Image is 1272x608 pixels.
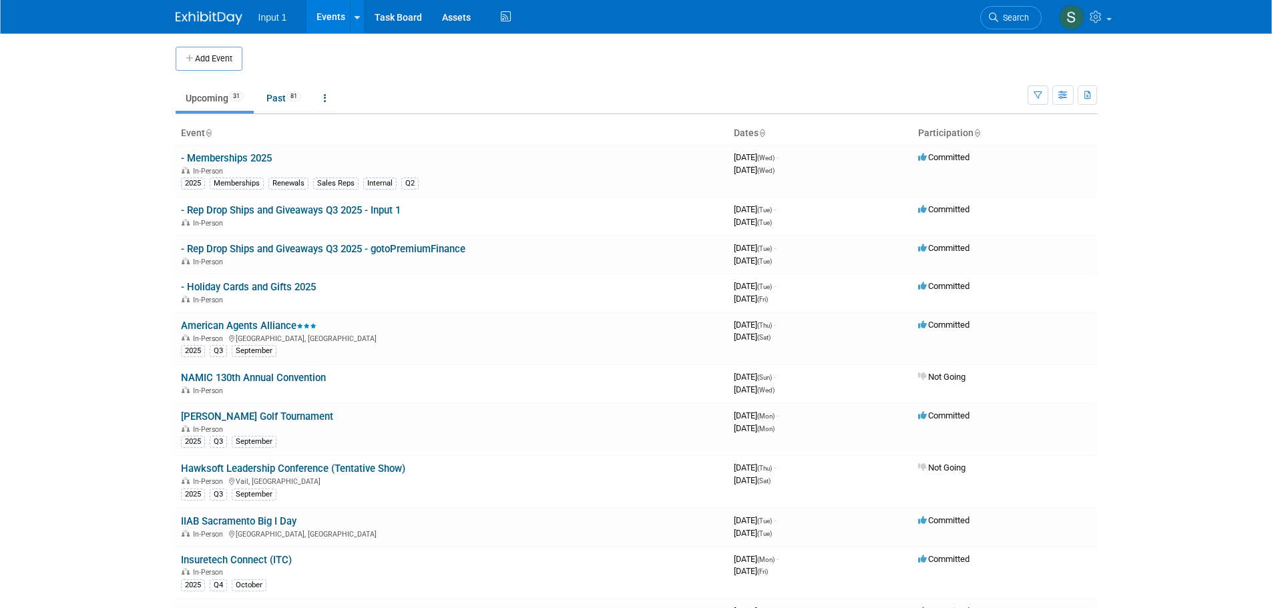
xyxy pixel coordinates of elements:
span: 31 [229,91,244,101]
span: - [777,152,779,162]
span: Committed [918,243,970,253]
span: [DATE] [734,217,772,227]
span: [DATE] [734,515,776,525]
a: Upcoming31 [176,85,254,111]
span: Committed [918,554,970,564]
span: Not Going [918,463,966,473]
span: (Fri) [757,296,768,303]
div: 2025 [181,436,205,448]
button: Add Event [176,47,242,71]
div: September [232,345,276,357]
img: Susan Stout [1059,5,1084,30]
img: In-Person Event [182,296,190,302]
a: NAMIC 130th Annual Convention [181,372,326,384]
span: Search [998,13,1029,23]
div: Internal [363,178,397,190]
span: In-Person [193,296,227,304]
span: [DATE] [734,554,779,564]
div: Memberships [210,178,264,190]
span: - [774,281,776,291]
img: In-Person Event [182,167,190,174]
span: Committed [918,152,970,162]
div: Q2 [401,178,419,190]
span: (Wed) [757,167,775,174]
span: (Sat) [757,334,771,341]
span: Not Going [918,372,966,382]
span: (Mon) [757,425,775,432]
a: Sort by Start Date [759,127,765,138]
span: (Fri) [757,568,768,575]
span: - [774,320,776,330]
span: [DATE] [734,243,776,253]
span: [DATE] [734,332,771,342]
img: In-Person Event [182,530,190,537]
th: Dates [728,122,913,145]
div: Vail, [GEOGRAPHIC_DATA] [181,475,723,486]
span: In-Person [193,477,227,486]
div: 2025 [181,178,205,190]
span: - [777,410,779,420]
span: (Tue) [757,258,772,265]
span: In-Person [193,530,227,539]
div: September [232,436,276,448]
span: Committed [918,410,970,420]
a: Insuretech Connect (ITC) [181,554,292,566]
img: In-Person Event [182,334,190,341]
img: In-Person Event [182,477,190,484]
img: In-Person Event [182,386,190,393]
span: (Sun) [757,374,772,381]
div: [GEOGRAPHIC_DATA], [GEOGRAPHIC_DATA] [181,332,723,343]
span: [DATE] [734,463,776,473]
span: In-Person [193,334,227,343]
div: Q3 [210,345,227,357]
span: [DATE] [734,204,776,214]
img: ExhibitDay [176,11,242,25]
div: Q3 [210,436,227,448]
span: Committed [918,320,970,330]
div: Q3 [210,489,227,501]
a: Past81 [256,85,311,111]
a: Sort by Participation Type [974,127,980,138]
div: Sales Reps [313,178,359,190]
span: - [774,372,776,382]
span: Committed [918,204,970,214]
span: [DATE] [734,320,776,330]
span: (Tue) [757,245,772,252]
span: (Wed) [757,386,775,394]
span: 81 [286,91,301,101]
a: Search [980,6,1042,29]
a: - Memberships 2025 [181,152,272,164]
span: In-Person [193,219,227,228]
span: [DATE] [734,281,776,291]
span: [DATE] [734,294,768,304]
span: (Tue) [757,206,772,214]
a: American Agents Alliance [181,320,316,332]
span: Committed [918,281,970,291]
span: (Sat) [757,477,771,485]
span: (Wed) [757,154,775,162]
a: - Holiday Cards and Gifts 2025 [181,281,316,293]
span: (Tue) [757,517,772,525]
div: September [232,489,276,501]
a: IIAB Sacramento Big I Day [181,515,296,527]
a: - Rep Drop Ships and Giveaways Q3 2025 - Input 1 [181,204,401,216]
div: Renewals [268,178,308,190]
span: (Tue) [757,530,772,537]
span: In-Person [193,425,227,434]
div: 2025 [181,579,205,591]
span: [DATE] [734,372,776,382]
span: [DATE] [734,410,779,420]
span: [DATE] [734,256,772,266]
span: [DATE] [734,528,772,538]
span: [DATE] [734,423,775,433]
div: Q4 [210,579,227,591]
div: October [232,579,266,591]
img: In-Person Event [182,258,190,264]
img: In-Person Event [182,568,190,575]
a: - Rep Drop Ships and Giveaways Q3 2025 - gotoPremiumFinance [181,243,465,255]
span: (Mon) [757,556,775,563]
span: (Mon) [757,412,775,420]
span: - [777,554,779,564]
span: - [774,463,776,473]
span: [DATE] [734,152,779,162]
